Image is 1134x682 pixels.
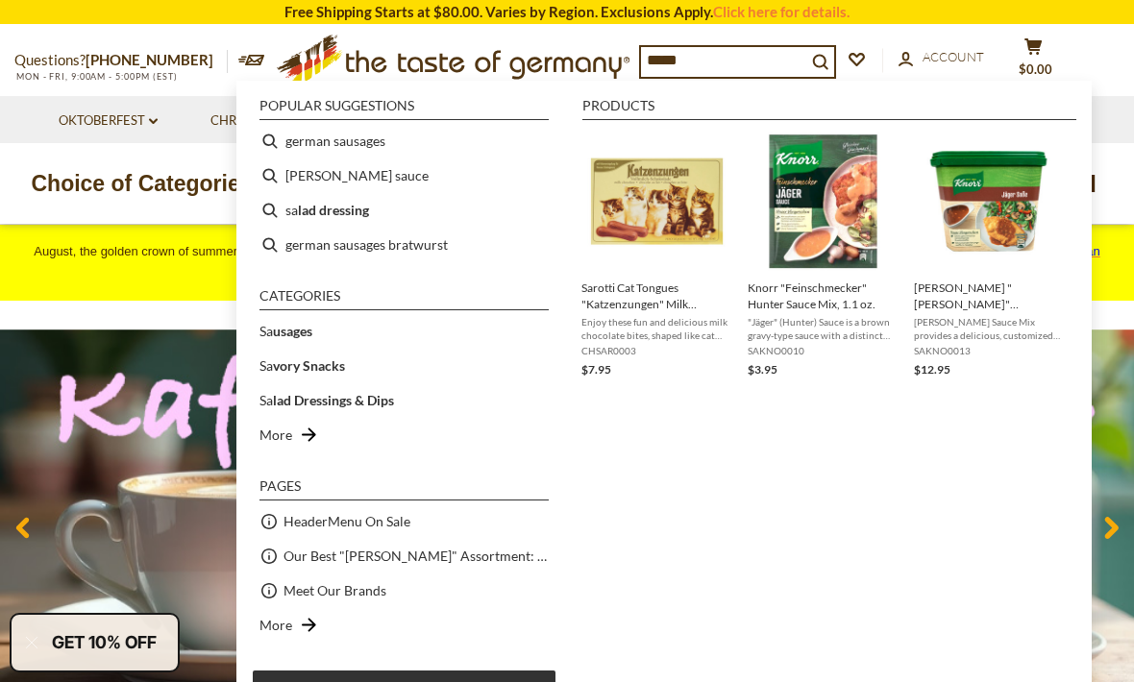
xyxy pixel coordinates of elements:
[923,49,984,64] span: Account
[252,349,556,383] li: Savory Snacks
[581,280,732,312] span: Sarotti Cat Tongues "Katzenzungen" Milk Chocolate Bites, 3.5 oz
[14,71,178,82] span: MON - FRI, 9:00AM - 5:00PM (EST)
[273,392,394,408] b: lad Dressings & Dips
[259,289,549,310] li: Categories
[581,344,732,357] span: CHSAR0003
[252,504,556,539] li: HeaderMenu On Sale
[252,383,556,418] li: Salad Dressings & Dips
[259,320,312,342] a: Sausages
[298,199,369,221] b: lad dressing
[59,110,158,132] a: Oktoberfest
[914,315,1065,342] span: [PERSON_NAME] Sauce Mix provides a delicious, customized gravy for your "Jägerschnitzel (hunter s...
[252,193,556,228] li: salad dressing
[86,51,213,68] a: [PHONE_NUMBER]
[581,362,611,377] span: $7.95
[34,244,1099,282] span: August, the golden crown of summer! Enjoy your ice cream on a sun-drenched afternoon with unique ...
[713,3,850,20] a: Click here for details.
[574,124,740,387] li: Sarotti Cat Tongues "Katzenzungen" Milk Chocolate Bites, 3.5 oz
[252,228,556,262] li: german sausages bratwurst
[748,132,899,379] a: Knorr "Feinschmecker" Hunter Sauce Mix, 1.1 oz."Jäger" (Hunter) Sauce is a brown gravy-type sauce...
[748,362,777,377] span: $3.95
[252,314,556,349] li: Sausages
[582,99,1076,120] li: Products
[914,132,1065,379] a: [PERSON_NAME] "[PERSON_NAME]" [PERSON_NAME] Sauce, Food Service Size for 2 Liter Sauce[PERSON_NAM...
[252,158,556,193] li: knorr sauce
[252,573,556,608] li: Meet Our Brands
[259,354,345,377] a: Savory Snacks
[581,315,732,342] span: Enjoy these fun and delicious milk chocolate bites, shaped like cat tongues. From Sarotti, one of...
[914,280,1065,312] span: [PERSON_NAME] "[PERSON_NAME]" [PERSON_NAME] Sauce, Food Service Size for 2 Liter Sauce
[259,99,549,120] li: Popular suggestions
[748,344,899,357] span: SAKNO0010
[252,539,556,573] li: Our Best "[PERSON_NAME]" Assortment: 33 Choices For The Grillabend
[914,344,1065,357] span: SAKNO0013
[581,132,732,379] a: Sarotti Cat Tongues "Katzenzungen" Milk Chocolate Bites, 3.5 ozEnjoy these fun and delicious milk...
[283,545,549,567] a: Our Best "[PERSON_NAME]" Assortment: 33 Choices For The Grillabend
[906,124,1072,387] li: Knorr "Jäger" Hunter Sauce, Food Service Size for 2 Liter Sauce
[259,389,394,411] a: Salad Dressings & Dips
[283,579,386,601] a: Meet Our Brands
[748,315,899,342] span: "Jäger" (Hunter) Sauce is a brown gravy-type sauce with a distinct savory flavor. It is often ser...
[748,280,899,312] span: Knorr "Feinschmecker" Hunter Sauce Mix, 1.1 oz.
[283,510,410,532] a: HeaderMenu On Sale
[273,323,312,339] b: usages
[252,608,556,643] li: More
[14,48,228,73] p: Questions?
[273,357,345,374] b: vory Snacks
[899,47,984,68] a: Account
[1004,37,1062,85] button: $0.00
[740,124,906,387] li: Knorr "Feinschmecker" Hunter Sauce Mix, 1.1 oz.
[210,110,375,132] a: Christmas - PRE-ORDER
[1019,61,1052,77] span: $0.00
[259,479,549,500] li: Pages
[252,124,556,158] li: german sausages
[252,418,556,452] li: More
[914,362,950,377] span: $12.95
